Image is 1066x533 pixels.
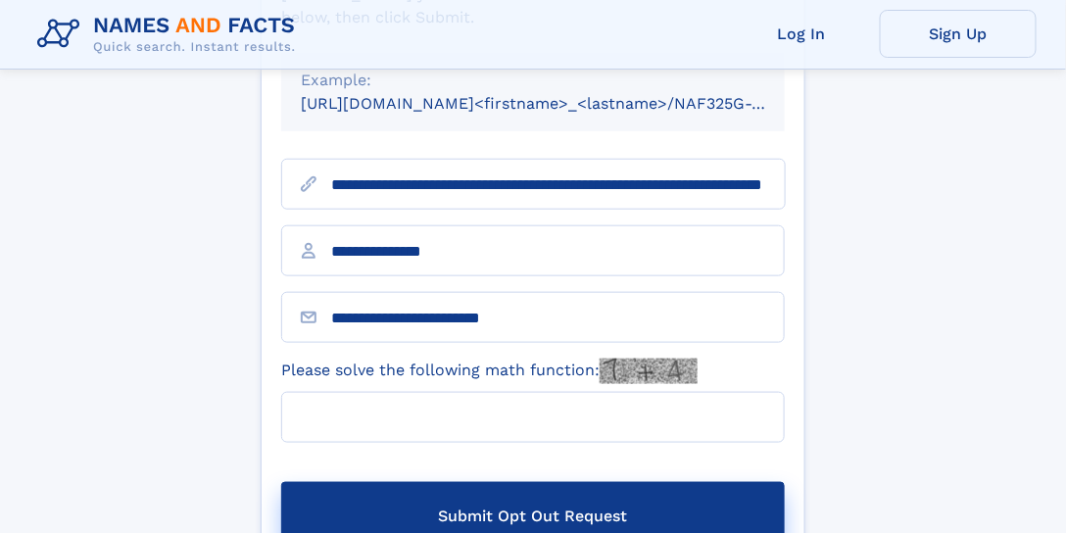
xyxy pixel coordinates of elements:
div: Example: [301,69,765,92]
img: Logo Names and Facts [29,8,312,61]
label: Please solve the following math function: [281,359,698,384]
small: [URL][DOMAIN_NAME]<firstname>_<lastname>/NAF325G-xxxxxxxx [301,94,822,113]
a: Log In [723,10,880,58]
a: Sign Up [880,10,1037,58]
